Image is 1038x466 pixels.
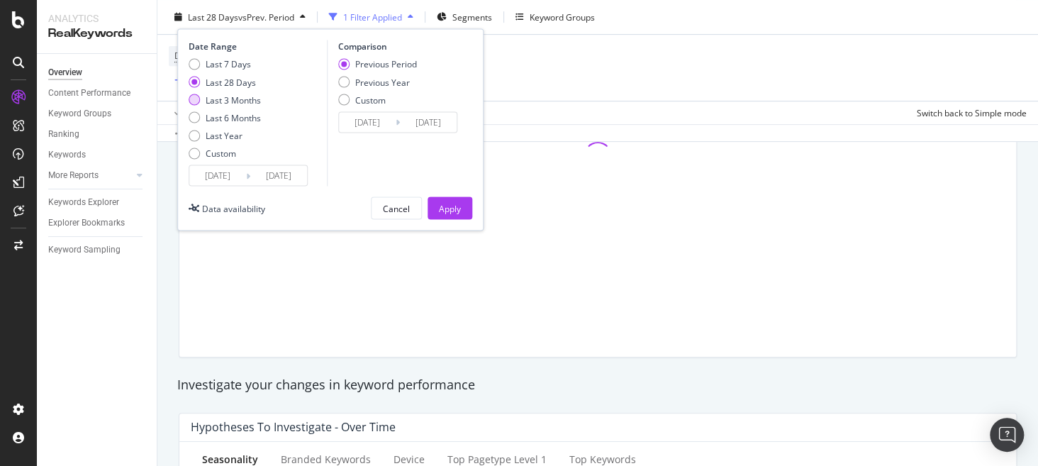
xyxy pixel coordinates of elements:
[48,65,82,80] div: Overview
[990,418,1024,452] div: Open Intercom Messenger
[48,11,145,26] div: Analytics
[917,106,1027,118] div: Switch back to Simple mode
[343,11,402,23] div: 1 Filter Applied
[911,101,1027,124] button: Switch back to Simple mode
[189,76,261,88] div: Last 28 Days
[189,111,261,123] div: Last 6 Months
[169,101,210,124] button: Apply
[452,11,492,23] span: Segments
[510,6,601,28] button: Keyword Groups
[48,127,79,142] div: Ranking
[48,148,86,162] div: Keywords
[238,11,294,23] span: vs Prev. Period
[177,376,1018,394] div: Investigate your changes in keyword performance
[189,94,261,106] div: Last 3 Months
[383,202,410,214] div: Cancel
[355,94,386,106] div: Custom
[206,58,251,70] div: Last 7 Days
[48,148,147,162] a: Keywords
[189,129,261,141] div: Last Year
[169,6,311,28] button: Last 28 DaysvsPrev. Period
[371,196,422,219] button: Cancel
[530,11,595,23] div: Keyword Groups
[48,168,133,183] a: More Reports
[48,243,121,257] div: Keyword Sampling
[48,106,111,121] div: Keyword Groups
[338,94,417,106] div: Custom
[48,106,147,121] a: Keyword Groups
[48,65,147,80] a: Overview
[189,58,261,70] div: Last 7 Days
[339,112,396,132] input: Start Date
[206,147,236,159] div: Custom
[355,76,410,88] div: Previous Year
[431,6,498,28] button: Segments
[428,196,472,219] button: Apply
[48,216,147,231] a: Explorer Bookmarks
[48,195,119,210] div: Keywords Explorer
[323,6,419,28] button: 1 Filter Applied
[206,94,261,106] div: Last 3 Months
[48,243,147,257] a: Keyword Sampling
[439,202,461,214] div: Apply
[206,111,261,123] div: Last 6 Months
[191,420,396,434] div: Hypotheses to Investigate - Over Time
[48,86,147,101] a: Content Performance
[202,202,265,214] div: Data availability
[206,76,256,88] div: Last 28 Days
[338,76,417,88] div: Previous Year
[48,86,130,101] div: Content Performance
[400,112,457,132] input: End Date
[48,168,99,183] div: More Reports
[48,216,125,231] div: Explorer Bookmarks
[250,165,307,185] input: End Date
[48,195,147,210] a: Keywords Explorer
[189,147,261,159] div: Custom
[188,11,238,23] span: Last 28 Days
[189,40,323,52] div: Date Range
[338,40,462,52] div: Comparison
[206,129,242,141] div: Last Year
[189,165,246,185] input: Start Date
[355,58,417,70] div: Previous Period
[174,50,201,62] span: Device
[338,58,417,70] div: Previous Period
[48,26,145,42] div: RealKeywords
[48,127,147,142] a: Ranking
[169,72,225,89] button: Add Filter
